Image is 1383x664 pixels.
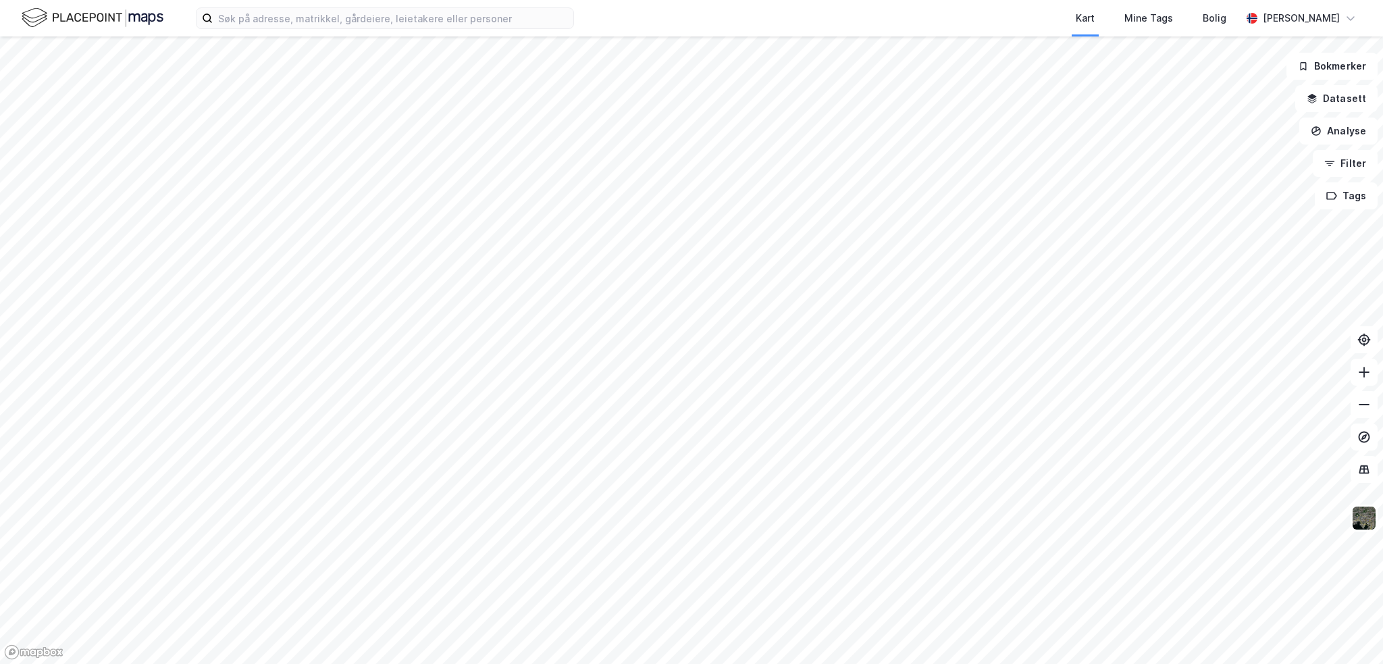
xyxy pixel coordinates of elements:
[1315,599,1383,664] div: Kontrollprogram for chat
[1286,53,1378,80] button: Bokmerker
[1315,599,1383,664] iframe: Chat Widget
[213,8,573,28] input: Søk på adresse, matrikkel, gårdeiere, leietakere eller personer
[1203,10,1226,26] div: Bolig
[1263,10,1340,26] div: [PERSON_NAME]
[1076,10,1095,26] div: Kart
[1315,182,1378,209] button: Tags
[22,6,163,30] img: logo.f888ab2527a4732fd821a326f86c7f29.svg
[4,644,63,660] a: Mapbox homepage
[1313,150,1378,177] button: Filter
[1295,85,1378,112] button: Datasett
[1351,505,1377,531] img: 9k=
[1124,10,1173,26] div: Mine Tags
[1299,118,1378,145] button: Analyse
